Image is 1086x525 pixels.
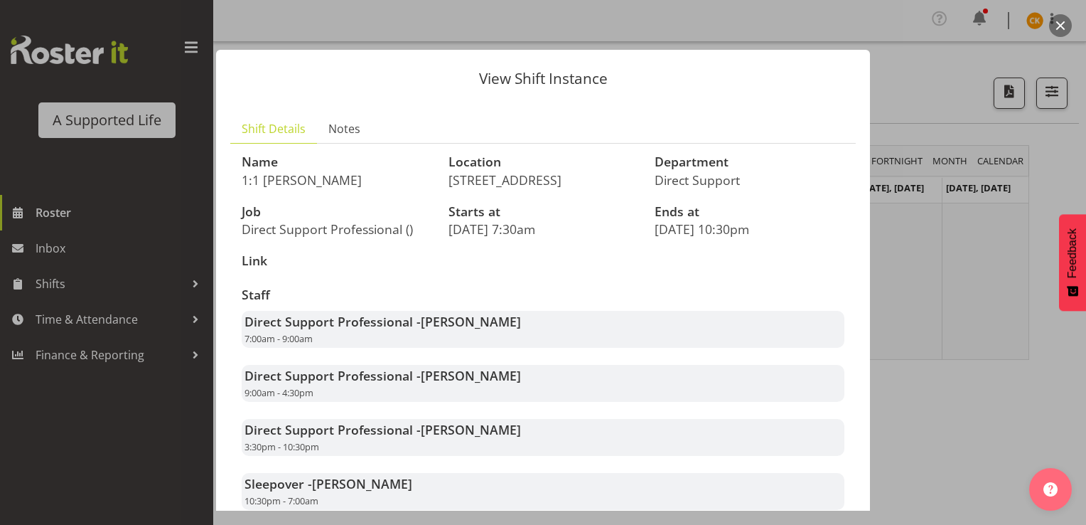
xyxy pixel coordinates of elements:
h3: Location [448,155,638,169]
h3: Ends at [655,205,844,219]
img: help-xxl-2.png [1043,482,1058,497]
p: View Shift Instance [230,71,856,86]
span: 9:00am - 4:30pm [244,386,313,399]
strong: Direct Support Professional - [244,367,521,384]
h3: Staff [242,288,844,302]
strong: Sleepover - [244,475,412,492]
span: [PERSON_NAME] [421,421,521,438]
span: Feedback [1066,228,1079,278]
p: Direct Support Professional () [242,221,431,237]
h3: Department [655,155,844,169]
h3: Link [242,254,431,268]
strong: Direct Support Professional - [244,421,521,438]
h3: Job [242,205,431,219]
strong: Direct Support Professional - [244,313,521,330]
h3: Name [242,155,431,169]
p: [DATE] 7:30am [448,221,638,237]
span: Shift Details [242,120,306,137]
span: [PERSON_NAME] [312,475,412,492]
p: [DATE] 10:30pm [655,221,844,237]
span: Notes [328,120,360,137]
p: Direct Support [655,172,844,188]
button: Feedback - Show survey [1059,214,1086,311]
span: 10:30pm - 7:00am [244,494,318,507]
p: [STREET_ADDRESS] [448,172,638,188]
span: 3:30pm - 10:30pm [244,440,319,453]
span: [PERSON_NAME] [421,313,521,330]
h3: Starts at [448,205,638,219]
p: 1:1 [PERSON_NAME] [242,172,431,188]
span: [PERSON_NAME] [421,367,521,384]
span: 7:00am - 9:00am [244,332,313,345]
